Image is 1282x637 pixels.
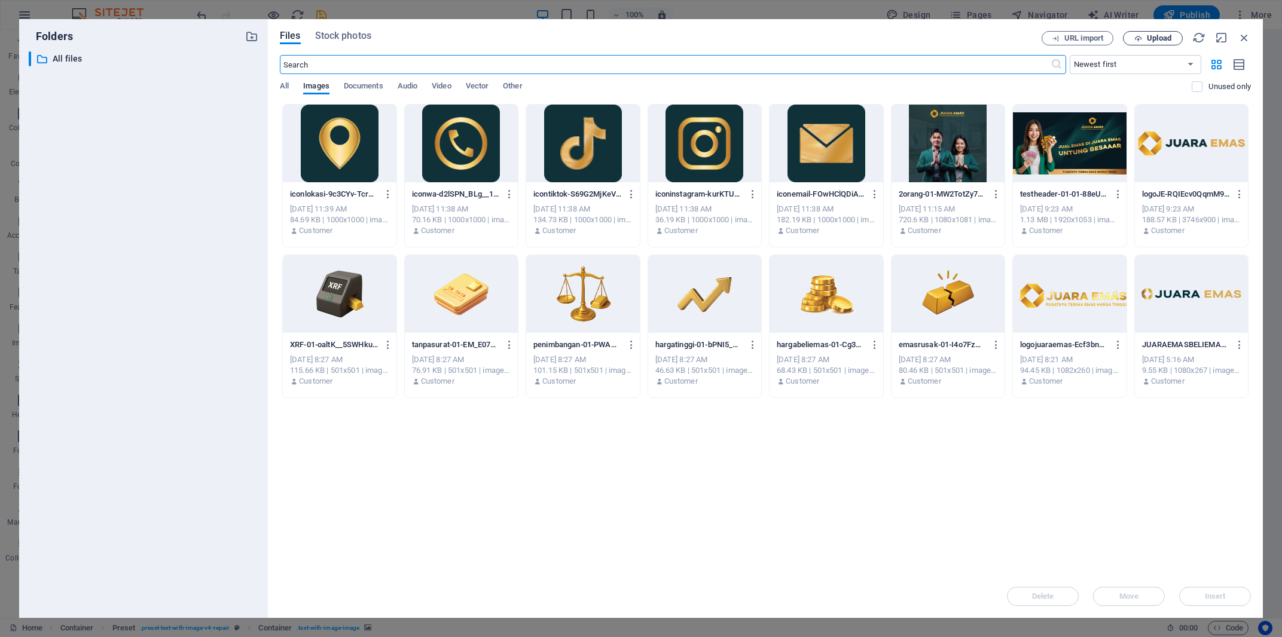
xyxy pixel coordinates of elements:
[1142,189,1230,200] p: logoJE-RQIEcv0QqmM9yIfUhGArkA.png
[542,225,576,236] p: Customer
[280,29,301,43] span: Files
[533,365,633,376] div: 101.15 KB | 501x501 | image/png
[1020,204,1119,215] div: [DATE] 9:23 AM
[1029,376,1063,387] p: Customer
[1029,225,1063,236] p: Customer
[290,339,378,350] p: XRF-01-oaltK__5SWHkuRTySYSRBw.png
[290,215,389,225] div: 84.69 KB | 1000x1000 | image/png
[421,225,454,236] p: Customer
[899,339,987,350] p: emasrusak-01-I4o7Fzml1yiSPAndsrO7uQ.png
[1020,215,1119,225] div: 1.13 MB | 1920x1053 | image/png
[303,79,329,96] span: Images
[908,225,941,236] p: Customer
[899,365,998,376] div: 80.46 KB | 501x501 | image/png
[786,376,819,387] p: Customer
[899,215,998,225] div: 720.6 KB | 1080x1081 | image/png
[280,55,1051,74] input: Search
[655,215,755,225] div: 36.19 KB | 1000x1000 | image/png
[290,365,389,376] div: 115.66 KB | 501x501 | image/png
[655,204,755,215] div: [DATE] 11:38 AM
[664,376,698,387] p: Customer
[1020,189,1108,200] p: testheader-01-01-88eUTYI8tFhYLCekKnGCXw.png
[280,79,289,96] span: All
[533,339,621,350] p: penimbangan-01-PWAWBkHKK9gL44qPUf6i5g.png
[1020,365,1119,376] div: 94.45 KB | 1082x260 | image/png
[466,79,489,96] span: Vector
[664,225,698,236] p: Customer
[786,225,819,236] p: Customer
[1151,376,1185,387] p: Customer
[1142,215,1241,225] div: 188.57 KB | 3746x900 | image/png
[290,354,389,365] div: [DATE] 8:27 AM
[421,376,454,387] p: Customer
[1192,31,1205,44] i: Reload
[777,354,876,365] div: [DATE] 8:27 AM
[299,376,332,387] p: Customer
[412,215,511,225] div: 70.16 KB | 1000x1000 | image/png
[53,52,236,66] p: All files
[1142,204,1241,215] div: [DATE] 9:23 AM
[533,189,621,200] p: icontiktok-S69G2MjKeVZkci8tIa19eQ.png
[398,79,417,96] span: Audio
[1020,339,1108,350] p: logojuaraemas-Ecf3bn8i2qxBwWOSo9jULw.png
[777,189,865,200] p: iconemail-FOwHClQDiAFuSBJBllUiUg.png
[299,225,332,236] p: Customer
[533,204,633,215] div: [DATE] 11:38 AM
[1238,31,1251,44] i: Close
[655,354,755,365] div: [DATE] 8:27 AM
[412,339,500,350] p: tanpasurat-01-EM_E075mz164_qNxQbC7Zw.png
[777,365,876,376] div: 68.43 KB | 501x501 | image/png
[1215,31,1228,44] i: Minimize
[1151,225,1185,236] p: Customer
[290,189,378,200] p: iconlokasi-9c3CYv-Tcr1eM7KG1WsoKg.png
[1064,35,1103,42] span: URL import
[908,376,941,387] p: Customer
[29,51,31,66] div: ​
[29,29,73,44] p: Folders
[1042,31,1113,45] button: URL import
[899,354,998,365] div: [DATE] 8:27 AM
[899,189,987,200] p: 2orang-01-MW2TotZy7KVAnXMwOrQjEg.png
[655,339,743,350] p: hargatinggi-01-bPNI5_QFDvkVQXdjVFF6bw.png
[1142,365,1241,376] div: 9.55 KB | 1080x267 | image/webp
[412,365,511,376] div: 76.91 KB | 501x501 | image/png
[533,215,633,225] div: 134.73 KB | 1000x1000 | image/png
[245,30,258,43] i: Create new folder
[1123,31,1183,45] button: Upload
[432,79,451,96] span: Video
[899,204,998,215] div: [DATE] 11:15 AM
[777,204,876,215] div: [DATE] 11:38 AM
[655,189,743,200] p: iconinstagram-kurKTUvTVvSJYpE-_c_f6w.png
[542,376,576,387] p: Customer
[290,204,389,215] div: [DATE] 11:39 AM
[777,339,865,350] p: hargabeliemas-01-Cg3wYj92_QHAcsqYrOi6MA.png
[315,29,371,43] span: Stock photos
[1142,354,1241,365] div: [DATE] 5:16 AM
[1142,339,1230,350] p: JUARAEMASBELIEMASJUALEMASTERIMAEMASHARGATINGGI1-K1JFsLthRLWJtVAGAMecoQ.webp
[1020,354,1119,365] div: [DATE] 8:21 AM
[503,79,522,96] span: Other
[1208,81,1251,92] p: Displays only files that are not in use on the website. Files added during this session can still...
[655,365,755,376] div: 46.63 KB | 501x501 | image/png
[533,354,633,365] div: [DATE] 8:27 AM
[344,79,383,96] span: Documents
[412,354,511,365] div: [DATE] 8:27 AM
[412,189,500,200] p: iconwa-d2lSPN_BLg__1Rz3E5AyYA.png
[777,215,876,225] div: 182.19 KB | 1000x1000 | image/png
[1147,35,1171,42] span: Upload
[412,204,511,215] div: [DATE] 11:38 AM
